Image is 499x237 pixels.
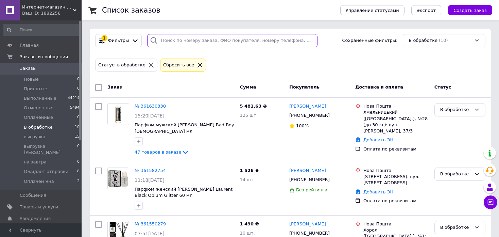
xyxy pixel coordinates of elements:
[3,24,80,36] input: Поиск
[24,143,77,156] span: выгрузка [PERSON_NAME]
[439,38,448,43] span: (10)
[77,169,80,175] span: 8
[484,195,497,209] button: Чат с покупателем
[20,54,68,60] span: Заказы и сообщения
[147,34,317,47] input: Поиск по номеру заказа, ФИО покупателя, номеру телефона, Email, номеру накладной
[70,105,80,111] span: 5494
[453,8,487,13] span: Создать заказ
[363,137,393,142] a: Добавить ЭН
[20,65,36,72] span: Заказы
[24,124,53,130] span: В обработке
[135,149,189,155] a: 47 товаров в заказе
[296,123,309,128] span: 100%
[135,168,166,173] a: № 361582754
[240,231,255,236] span: 10 шт.
[75,124,80,130] span: 10
[135,113,165,118] span: 15:20[DATE]
[24,134,45,140] span: выгрузка
[77,178,80,185] span: 2
[77,76,80,82] span: 0
[108,104,129,125] img: Фото товару
[68,95,80,101] span: 44214
[77,143,80,156] span: 0
[355,84,403,90] span: Доставка и оплата
[20,216,51,222] span: Уведомления
[24,76,39,82] span: Новые
[240,177,255,182] span: 14 шт.
[440,224,471,231] div: В обработке
[107,168,129,189] a: Фото товару
[296,187,327,192] span: Без рейтинга
[77,86,80,92] span: 0
[240,113,258,118] span: 125 шт.
[289,231,330,236] span: [PHONE_NUMBER]
[102,6,160,14] h1: Список заказов
[135,187,233,198] a: Парфюм женский [PERSON_NAME] Laurent Black Opium Glitter 60 мл
[411,5,441,15] button: Экспорт
[363,109,429,134] div: Хмельницький ([GEOGRAPHIC_DATA].), №28 (до 30 кг): вул. [PERSON_NAME], 37/3
[162,62,195,69] div: Сбросить все
[24,114,53,121] span: Оплаченные
[135,221,166,226] a: № 361550279
[417,8,436,13] span: Экспорт
[363,168,429,174] div: Нова Пошта
[24,105,53,111] span: Отмененные
[135,177,165,183] span: 11:18[DATE]
[363,221,429,227] div: Нова Пошта
[340,5,405,15] button: Управление статусами
[363,146,429,152] div: Оплата по реквизитам
[240,104,266,109] span: 5 481,63 ₴
[289,221,326,227] a: [PERSON_NAME]
[240,221,259,226] span: 1 490 ₴
[24,86,47,92] span: Принятые
[448,5,492,15] button: Создать заказ
[77,159,80,165] span: 0
[77,114,80,121] span: 0
[22,4,73,10] span: Интернет-магазин элитной парфюмерии и косметики Boro Parfum
[289,177,330,182] span: [PHONE_NUMBER]
[24,95,56,101] span: Выполненные
[346,8,399,13] span: Управление статусами
[97,62,147,69] div: Статус: в обработке
[101,35,107,41] div: 1
[289,168,326,174] a: [PERSON_NAME]
[363,103,429,109] div: Нова Пошта
[24,169,68,175] span: Ожидает отправки
[135,149,181,155] span: 47 товаров в заказе
[22,10,82,16] div: Ваш ID: 1882258
[240,84,256,90] span: Сумма
[289,113,330,118] span: [PHONE_NUMBER]
[20,42,39,48] span: Главная
[363,174,429,186] div: [STREET_ADDRESS]: вул. [STREET_ADDRESS]
[135,231,165,236] span: 07:51[DATE]
[363,189,393,194] a: Добавить ЭН
[289,84,320,90] span: Покупатель
[440,171,471,178] div: В обработке
[135,122,234,134] a: Парфюм мужской [PERSON_NAME] Bad Boy [DEMOGRAPHIC_DATA] мл
[135,104,166,109] a: № 361630330
[363,198,429,204] div: Оплата по реквизитам
[409,37,437,44] span: В обработке
[434,84,451,90] span: Статус
[440,106,471,113] div: В обработке
[441,7,492,13] a: Создать заказ
[24,178,54,185] span: Оплачен Яна
[108,37,129,44] span: Фильтры
[342,37,398,44] span: Сохраненные фильтры:
[24,159,47,165] span: на завтра
[20,204,58,210] span: Товары и услуги
[108,168,129,189] img: Фото товару
[107,84,122,90] span: Заказ
[107,103,129,125] a: Фото товару
[240,168,259,173] span: 1 526 ₴
[20,192,46,199] span: Сообщения
[75,134,80,140] span: 15
[289,103,326,110] a: [PERSON_NAME]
